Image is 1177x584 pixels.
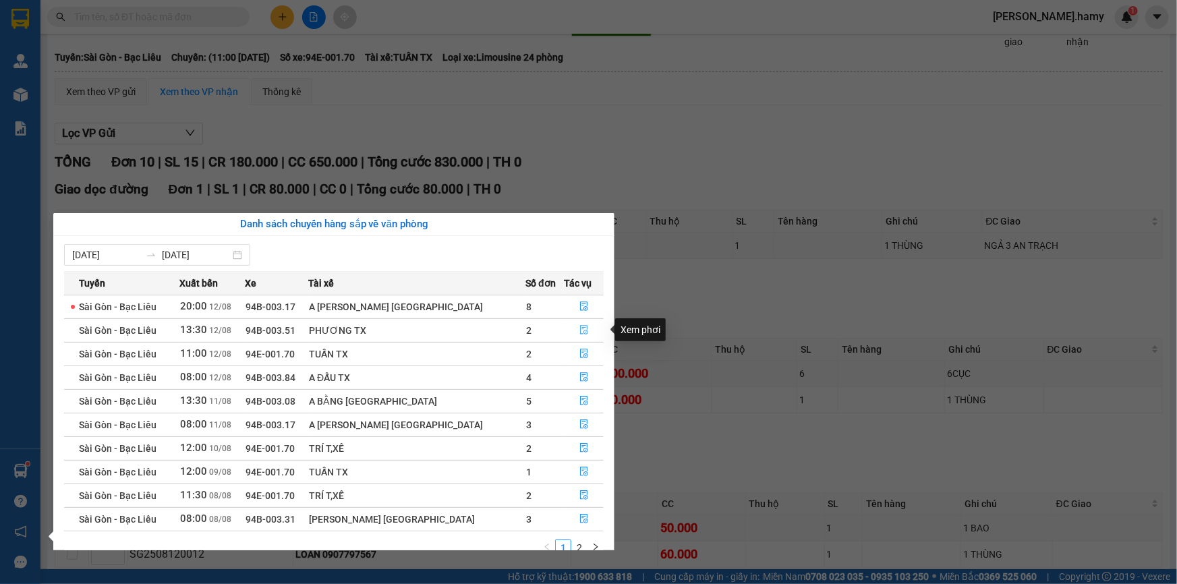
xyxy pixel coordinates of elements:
span: 5 [526,396,532,407]
div: TRÍ T,XẾ [309,488,525,503]
span: 11/08 [209,397,231,406]
button: file-done [565,367,604,388]
span: 3 [526,419,532,430]
span: 12/08 [209,326,231,335]
div: Xem phơi [615,318,666,341]
button: file-done [565,461,604,483]
button: file-done [565,438,604,459]
span: 2 [526,325,532,336]
span: 94E-001.70 [246,490,295,501]
button: left [539,539,555,556]
span: to [146,250,156,260]
li: Previous Page [539,539,555,556]
span: file-done [579,372,589,383]
span: 12:00 [180,465,207,477]
span: Sài Gòn - Bạc Liêu [79,490,156,501]
span: 94B-003.17 [246,301,295,312]
span: file-done [579,419,589,430]
span: Tài xế [308,276,334,291]
span: Sài Gòn - Bạc Liêu [79,419,156,430]
span: 12/08 [209,302,231,312]
button: file-done [565,414,604,436]
span: 11:00 [180,347,207,359]
span: 1 [526,467,532,477]
span: Sài Gòn - Bạc Liêu [79,514,156,525]
span: 13:30 [180,395,207,407]
span: 94E-001.70 [246,443,295,454]
span: file-done [579,349,589,359]
span: Sài Gòn - Bạc Liêu [79,301,156,312]
span: Sài Gòn - Bạc Liêu [79,372,156,383]
span: Sài Gòn - Bạc Liêu [79,467,156,477]
button: file-done [565,508,604,530]
div: A ĐẤU TX [309,370,525,385]
span: 94B-003.08 [246,396,295,407]
span: 2 [526,443,532,454]
span: Xe [245,276,256,291]
span: file-done [579,443,589,454]
span: file-done [579,301,589,312]
span: file-done [579,325,589,336]
span: 2 [526,349,532,359]
span: Sài Gòn - Bạc Liêu [79,443,156,454]
span: Số đơn [525,276,556,291]
a: 1 [556,540,571,555]
span: 94E-001.70 [246,467,295,477]
input: Đến ngày [162,247,230,262]
li: Next Page [587,539,604,556]
span: 11:30 [180,489,207,501]
span: 10/08 [209,444,231,453]
span: file-done [579,396,589,407]
span: left [543,543,551,551]
span: Sài Gòn - Bạc Liêu [79,325,156,336]
span: 12/08 [209,373,231,382]
span: 08/08 [209,491,231,500]
div: [PERSON_NAME] [GEOGRAPHIC_DATA] [309,512,525,527]
div: TUẤN TX [309,347,525,361]
li: 2 [571,539,587,556]
div: TUẤN TX [309,465,525,479]
span: Sài Gòn - Bạc Liêu [79,396,156,407]
span: 11/08 [209,420,231,430]
span: Tuyến [79,276,105,291]
span: 8 [526,301,532,312]
li: 1 [555,539,571,556]
span: swap-right [146,250,156,260]
span: 08:00 [180,418,207,430]
span: 4 [526,372,532,383]
span: 94B-003.31 [246,514,295,525]
span: 94B-003.84 [246,372,295,383]
a: 2 [572,540,587,555]
button: right [587,539,604,556]
div: A [PERSON_NAME] [GEOGRAPHIC_DATA] [309,417,525,432]
div: Danh sách chuyến hàng sắp về văn phòng [64,216,604,233]
div: A BẰNG [GEOGRAPHIC_DATA] [309,394,525,409]
span: 09/08 [209,467,231,477]
span: 12/08 [209,349,231,359]
input: Từ ngày [72,247,140,262]
span: Xuất bến [179,276,218,291]
span: 08:00 [180,371,207,383]
span: 3 [526,514,532,525]
button: file-done [565,320,604,341]
button: file-done [565,390,604,412]
span: right [592,543,600,551]
span: Tác vụ [564,276,592,291]
span: 13:30 [180,324,207,336]
span: 94B-003.17 [246,419,295,430]
div: TRÍ T,XẾ [309,441,525,456]
span: Sài Gòn - Bạc Liêu [79,349,156,359]
span: 94B-003.51 [246,325,295,336]
span: file-done [579,467,589,477]
span: 08:00 [180,513,207,525]
button: file-done [565,343,604,365]
span: 94E-001.70 [246,349,295,359]
div: A [PERSON_NAME] [GEOGRAPHIC_DATA] [309,299,525,314]
div: PHƯƠNG TX [309,323,525,338]
span: file-done [579,490,589,501]
span: 2 [526,490,532,501]
span: file-done [579,514,589,525]
button: file-done [565,485,604,506]
span: 08/08 [209,515,231,524]
button: file-done [565,296,604,318]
